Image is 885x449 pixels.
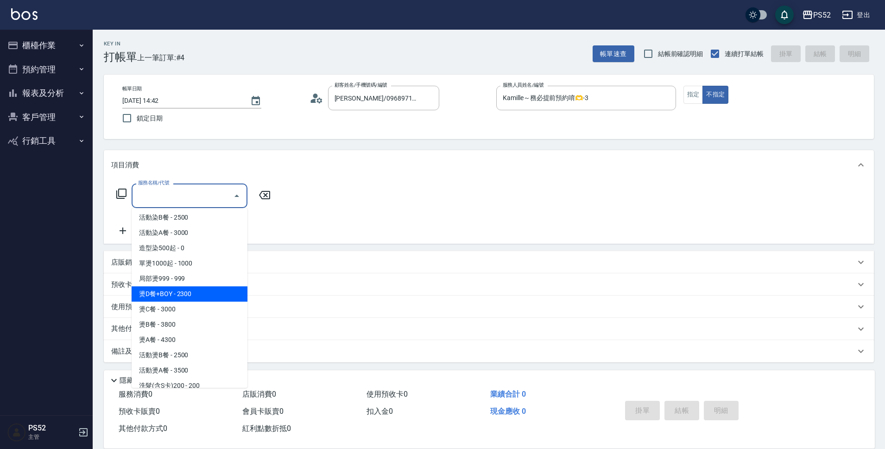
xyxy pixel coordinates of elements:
[335,82,387,89] label: 顧客姓名/手機號碼/編號
[104,41,137,47] h2: Key In
[132,286,247,302] span: 燙D餐+BOY - 2300
[104,150,874,180] div: 項目消費
[4,105,89,129] button: 客戶管理
[122,85,142,92] label: 帳單日期
[229,189,244,203] button: Close
[132,256,247,271] span: 單燙1000起 - 1000
[104,340,874,362] div: 備註及來源
[104,318,874,340] div: 其他付款方式入金可用餘額: 0
[132,378,247,393] span: 洗髮(含S卡)200 - 200
[111,302,146,312] p: 使用預收卡
[503,82,544,89] label: 服務人員姓名/編號
[7,423,26,442] img: Person
[838,6,874,24] button: 登出
[119,390,152,398] span: 服務消費 0
[367,407,393,416] span: 扣入金 0
[4,33,89,57] button: 櫃檯作業
[490,390,526,398] span: 業績合計 0
[104,51,137,63] h3: 打帳單
[104,251,874,273] div: 店販銷售
[104,273,874,296] div: 預收卡販賣
[702,86,728,104] button: 不指定
[132,348,247,363] span: 活動燙B餐 - 2500
[242,407,284,416] span: 會員卡販賣 0
[775,6,794,24] button: save
[658,49,703,59] span: 結帳前確認明細
[4,81,89,105] button: 報表及分析
[132,210,247,225] span: 活動染B餐 - 2500
[813,9,831,21] div: PS52
[132,363,247,378] span: 活動燙A餐 - 3500
[28,433,76,441] p: 主管
[111,160,139,170] p: 項目消費
[119,407,160,416] span: 預收卡販賣 0
[111,280,146,290] p: 預收卡販賣
[593,45,634,63] button: 帳單速查
[245,90,267,112] button: Choose date, selected date is 2025-09-11
[132,240,247,256] span: 造型染500起 - 0
[132,271,247,286] span: 局部燙999 - 999
[725,49,764,59] span: 連續打單結帳
[11,8,38,20] img: Logo
[132,302,247,317] span: 燙C餐 - 3000
[137,52,185,63] span: 上一筆訂單:#4
[120,376,161,386] p: 隱藏業績明細
[490,407,526,416] span: 現金應收 0
[28,424,76,433] h5: PS52
[104,296,874,318] div: 使用預收卡
[242,390,276,398] span: 店販消費 0
[122,93,241,108] input: YYYY/MM/DD hh:mm
[111,347,146,356] p: 備註及來源
[111,324,196,334] p: 其他付款方式
[4,57,89,82] button: 預約管理
[111,258,139,267] p: 店販銷售
[367,390,408,398] span: 使用預收卡 0
[683,86,703,104] button: 指定
[138,179,169,186] label: 服務名稱/代號
[119,424,167,433] span: 其他付款方式 0
[4,129,89,153] button: 行銷工具
[798,6,834,25] button: PS52
[242,424,291,433] span: 紅利點數折抵 0
[132,317,247,332] span: 燙B餐 - 3800
[132,225,247,240] span: 活動染A餐 - 3000
[132,332,247,348] span: 燙A餐 - 4300
[137,114,163,123] span: 鎖定日期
